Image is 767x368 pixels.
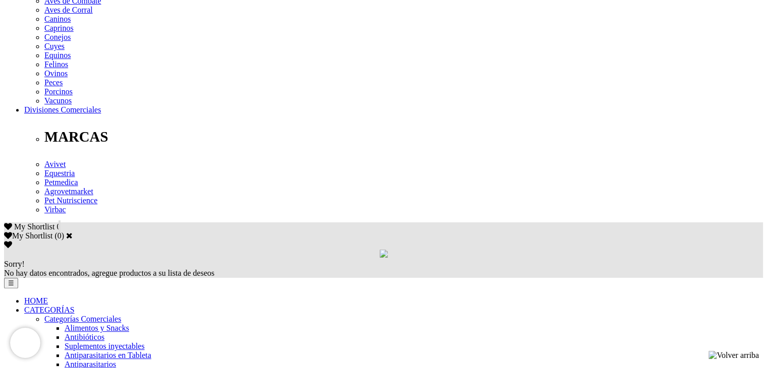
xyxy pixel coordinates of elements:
a: Petmedica [44,178,78,187]
a: Felinos [44,60,68,69]
a: Divisiones Comerciales [24,105,101,114]
span: Sorry! [4,260,25,268]
div: No hay datos encontrados, agregue productos a su lista de deseos [4,260,763,278]
a: CATEGORÍAS [24,305,75,314]
a: Equinos [44,51,71,59]
button: ☰ [4,278,18,288]
p: MARCAS [44,129,763,145]
a: Virbac [44,205,66,214]
iframe: Brevo live chat [10,328,40,358]
a: Antibióticos [65,333,104,341]
a: Aves de Corral [44,6,93,14]
span: ( ) [54,231,64,240]
a: Antiparasitarios en Tableta [65,351,151,359]
a: Caninos [44,15,71,23]
a: Peces [44,78,63,87]
a: Ovinos [44,69,68,78]
label: 0 [57,231,62,240]
a: Alimentos y Snacks [65,324,129,332]
img: Volver arriba [709,351,759,360]
a: Avivet [44,160,66,168]
label: My Shortlist [4,231,52,240]
img: loading.gif [380,250,388,258]
span: 0 [56,222,61,231]
a: Categorías Comerciales [44,315,121,323]
a: Suplementos inyectables [65,342,145,350]
a: Cuyes [44,42,65,50]
a: HOME [24,296,48,305]
a: Caprinos [44,24,74,32]
a: Vacunos [44,96,72,105]
a: Conejos [44,33,71,41]
a: Cerrar [66,231,73,239]
a: Porcinos [44,87,73,96]
a: Pet Nutriscience [44,196,97,205]
a: Agrovetmarket [44,187,93,196]
a: Equestria [44,169,75,177]
span: My Shortlist [14,222,54,231]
